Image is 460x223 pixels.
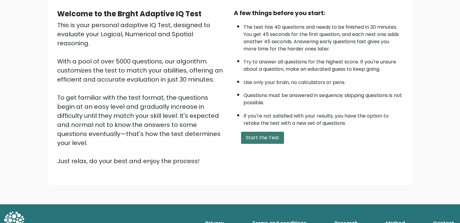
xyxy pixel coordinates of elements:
[234,8,403,18] div: A few things before you start:
[243,109,403,127] li: If you're not satisfied with your results, you have the option to retake the test with a new set ...
[241,132,284,144] button: Start the Test
[243,76,403,86] li: Use only your brain, no calculators or pens.
[57,9,201,19] b: Welcome to the Brght Adaptive IQ Test
[243,21,403,53] li: The test has 40 questions and needs to be finished in 30 minutes. You get 45 seconds for the firs...
[243,55,403,73] li: Try to answer all questions for the highest score. If you're unsure about a question, make an edu...
[243,89,403,106] li: Questions must be answered in sequence; skipping questions is not possible.
[57,21,227,166] div: This is your personal adaptive IQ Test, designed to evaluate your Logical, Numerical and Spatial ...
